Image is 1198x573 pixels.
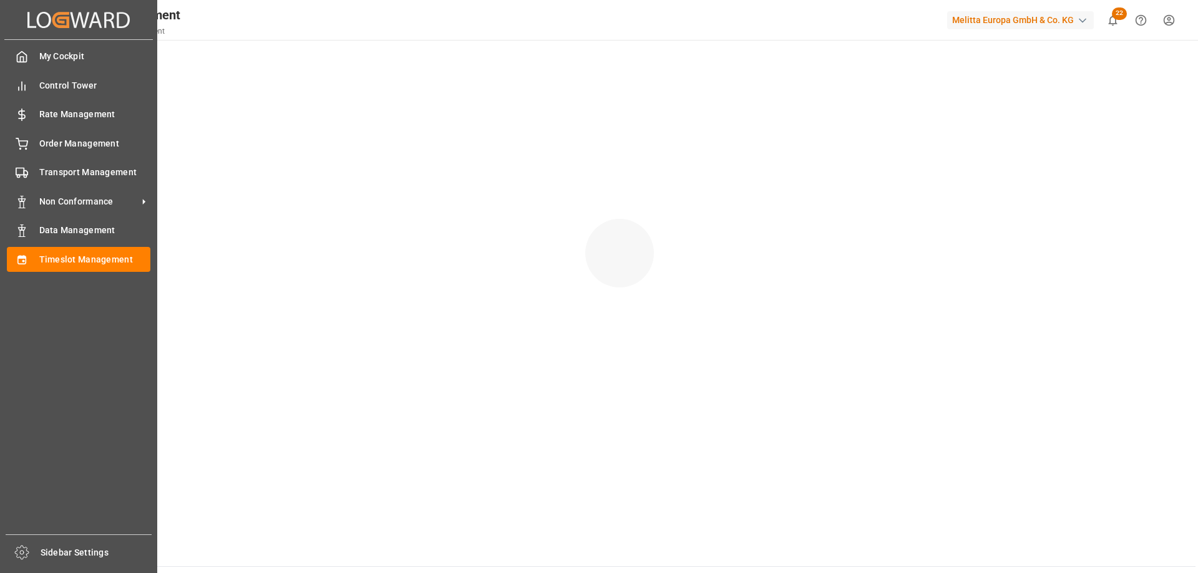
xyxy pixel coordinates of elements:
[7,247,150,271] a: Timeslot Management
[7,131,150,155] a: Order Management
[39,137,151,150] span: Order Management
[39,50,151,63] span: My Cockpit
[947,8,1099,32] button: Melitta Europa GmbH & Co. KG
[39,195,138,208] span: Non Conformance
[7,102,150,127] a: Rate Management
[7,160,150,185] a: Transport Management
[7,73,150,97] a: Control Tower
[1099,6,1127,34] button: show 22 new notifications
[1127,6,1155,34] button: Help Center
[947,11,1094,29] div: Melitta Europa GmbH & Co. KG
[1112,7,1127,20] span: 22
[39,253,151,266] span: Timeslot Management
[39,108,151,121] span: Rate Management
[7,218,150,243] a: Data Management
[39,224,151,237] span: Data Management
[39,79,151,92] span: Control Tower
[7,44,150,69] a: My Cockpit
[39,166,151,179] span: Transport Management
[41,546,152,559] span: Sidebar Settings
